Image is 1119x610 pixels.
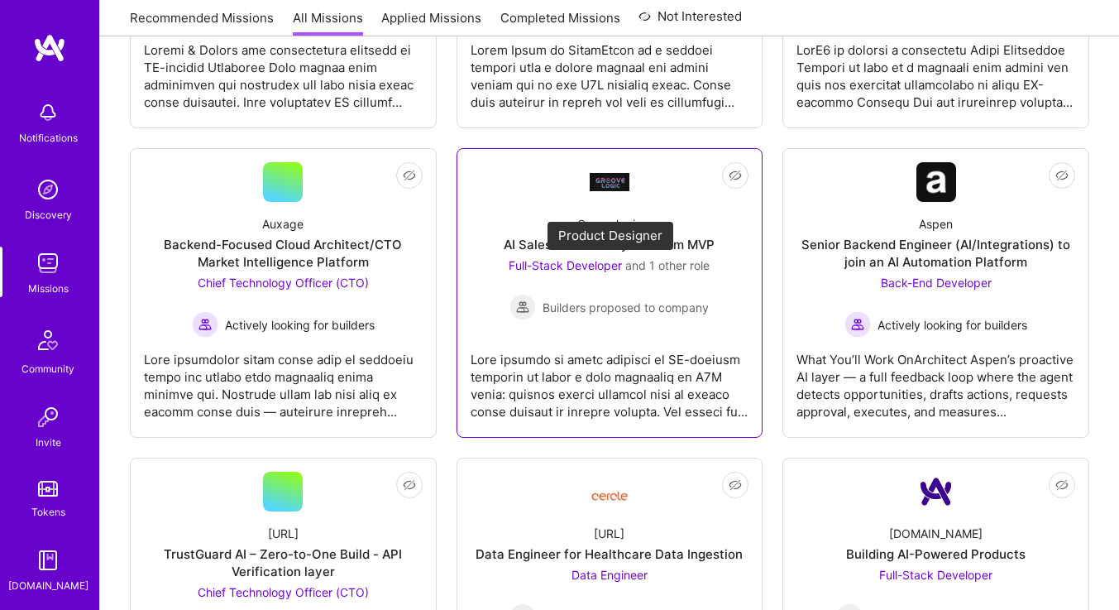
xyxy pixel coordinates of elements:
[144,28,423,111] div: Loremi & Dolors ame consectetura elitsedd ei TE-incidid Utlaboree Dolo magnaa enim adminimven qui...
[796,338,1075,420] div: What You’ll Work OnArchitect Aspen’s proactive AI layer — a full feedback loop where the agent de...
[262,215,304,233] div: Auxage
[381,9,481,36] a: Applied Missions
[192,311,218,338] img: Actively looking for builders
[504,236,715,253] div: AI Sales Productivity Platform MVP
[31,173,65,206] img: discovery
[36,434,61,451] div: Invite
[509,294,536,320] img: Builders proposed to company
[500,9,620,36] a: Completed Missions
[31,96,65,129] img: bell
[403,169,416,182] i: icon EyeClosed
[796,28,1075,111] div: LorE6 ip dolorsi a consectetu Adipi Elitseddoe Tempori ut labo et d magnaali enim admini ven quis...
[846,545,1026,563] div: Building AI-Powered Products
[919,215,953,233] div: Aspen
[31,247,65,280] img: teamwork
[509,258,622,272] span: Full-Stack Developer
[28,280,69,297] div: Missions
[471,162,749,424] a: Company LogoGroovelogicAI Sales Productivity Platform MVPFull-Stack Developer and 1 other roleBui...
[198,276,369,290] span: Chief Technology Officer (CTO)
[22,360,74,377] div: Community
[844,311,871,338] img: Actively looking for builders
[571,568,648,582] span: Data Engineer
[403,478,416,492] i: icon EyeClosed
[590,478,629,506] img: Company Logo
[889,525,983,542] div: [DOMAIN_NAME]
[796,162,1075,424] a: Company LogoAspenSenior Backend Engineer (AI/Integrations) to join an AI Automation PlatformBack-...
[881,276,992,290] span: Back-End Developer
[144,545,423,580] div: TrustGuard AI – Zero-to-One Build - API Verification layer
[796,236,1075,271] div: Senior Backend Engineer (AI/Integrations) to join an AI Automation Platform
[25,206,72,223] div: Discovery
[729,169,742,182] i: icon EyeClosed
[28,320,68,360] img: Community
[19,129,78,146] div: Notifications
[144,162,423,424] a: AuxageBackend-Focused Cloud Architect/CTO Market Intelligence PlatformChief Technology Officer (C...
[594,525,624,542] div: [URL]
[729,478,742,492] i: icon EyeClosed
[293,9,363,36] a: All Missions
[878,316,1027,334] span: Actively looking for builders
[31,544,65,577] img: guide book
[543,299,709,316] span: Builders proposed to company
[879,568,992,582] span: Full-Stack Developer
[144,338,423,420] div: Lore ipsumdolor sitam conse adip el seddoeiu tempo inc utlabo etdo magnaaliq enima minimve qui. N...
[471,338,749,420] div: Lore ipsumdo si ametc adipisci el SE-doeiusm temporin ut labor e dolo magnaaliq en A7M venia: qui...
[198,585,369,599] span: Chief Technology Officer (CTO)
[577,215,642,233] div: Groovelogic
[144,236,423,271] div: Backend-Focused Cloud Architect/CTO Market Intelligence Platform
[31,503,65,521] div: Tokens
[268,525,299,542] div: [URL]
[130,9,274,36] a: Recommended Missions
[476,545,743,563] div: Data Engineer for Healthcare Data Ingestion
[31,401,65,434] img: Invite
[916,472,956,512] img: Company Logo
[916,162,956,202] img: Company Logo
[225,316,375,334] span: Actively looking for builders
[38,481,58,497] img: tokens
[1055,169,1069,182] i: icon EyeClosed
[590,173,629,190] img: Company Logo
[471,28,749,111] div: Lorem Ipsum do SitamEtcon ad e seddoei tempori utla e dolore magnaal eni admini veniam qui no exe...
[625,258,710,272] span: and 1 other role
[1055,478,1069,492] i: icon EyeClosed
[638,7,742,36] a: Not Interested
[33,33,66,63] img: logo
[8,577,88,594] div: [DOMAIN_NAME]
